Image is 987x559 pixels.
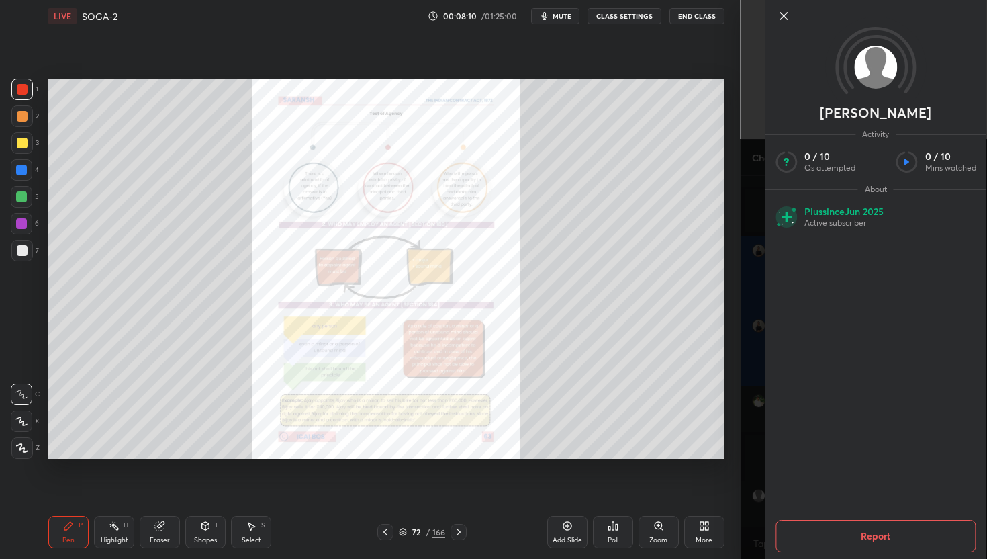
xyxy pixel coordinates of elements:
div: Pen [62,537,75,544]
div: Poll [608,537,618,544]
button: mute [531,8,579,24]
p: 0 / 10 [925,150,976,163]
div: P [79,522,83,529]
p: Mins watched [925,163,976,173]
p: Qs attempted [804,163,855,173]
div: / [426,528,430,536]
div: 3 [11,132,39,154]
div: 1 [11,79,38,100]
span: mute [553,11,571,21]
div: Zoom [649,537,667,544]
div: Z [11,437,40,459]
div: H [124,522,128,529]
p: [PERSON_NAME] [820,107,931,118]
div: Shapes [194,537,217,544]
p: Plus since Jun 2025 [804,206,884,218]
button: End Class [669,8,724,24]
div: Select [242,537,261,544]
div: 72 [410,528,423,536]
div: 7 [11,240,39,261]
div: 166 [432,526,445,538]
p: Active subscriber [804,218,884,228]
div: C [11,384,40,405]
h4: SOGA-2 [82,10,117,23]
img: default.png [854,46,897,89]
div: 6 [11,213,39,234]
button: Report [775,520,976,552]
div: Add Slide [553,537,582,544]
div: Highlight [101,537,128,544]
div: LIVE [48,8,77,24]
div: More [696,537,712,544]
div: L [216,522,220,529]
p: 0 / 10 [804,150,855,163]
div: X [11,411,40,432]
div: 4 [11,159,39,181]
div: Eraser [150,537,170,544]
span: About [858,184,894,195]
button: CLASS SETTINGS [587,8,661,24]
div: 2 [11,105,39,127]
div: 5 [11,186,39,208]
span: Activity [855,129,896,140]
div: S [261,522,265,529]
